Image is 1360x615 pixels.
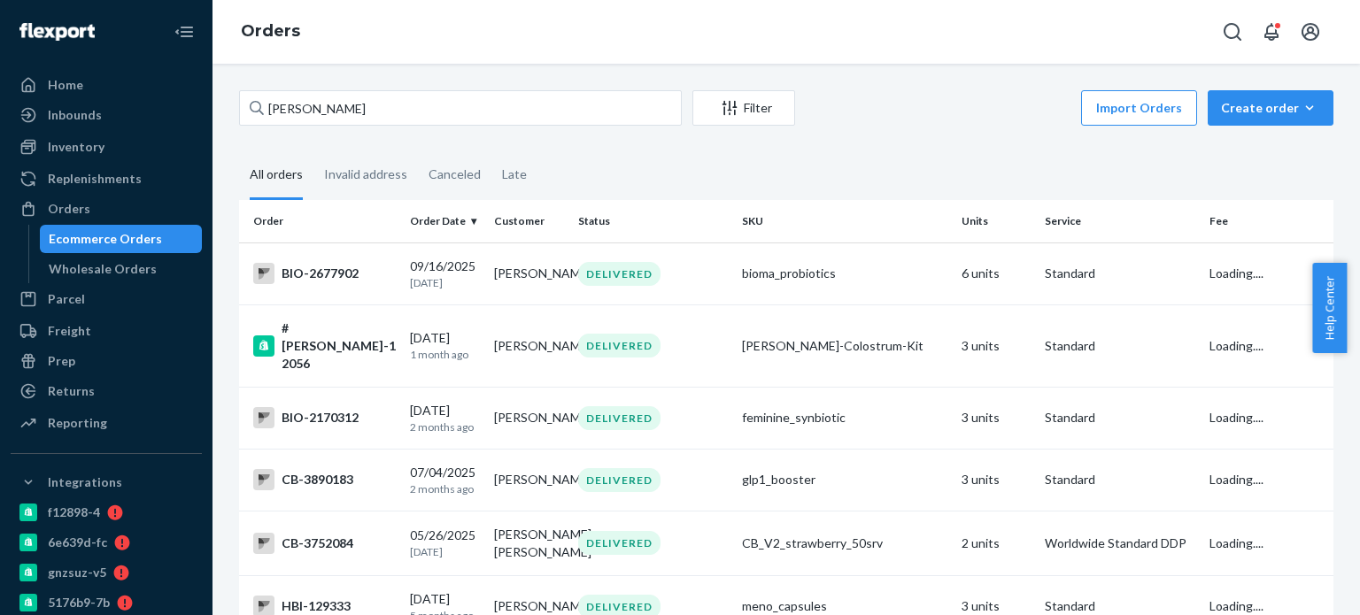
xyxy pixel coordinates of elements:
p: Standard [1045,597,1194,615]
a: Prep [11,347,202,375]
a: Parcel [11,285,202,313]
td: Loading.... [1202,242,1333,304]
button: Open Search Box [1215,14,1250,50]
div: [PERSON_NAME]-Colostrum-Kit [742,337,947,355]
button: Open account menu [1293,14,1328,50]
div: BIO-2170312 [253,407,396,428]
a: Freight [11,317,202,345]
th: Status [571,200,735,242]
div: 05/26/2025 [410,527,480,559]
a: Orders [11,195,202,223]
td: [PERSON_NAME] [487,387,571,449]
div: meno_capsules [742,597,947,615]
div: glp1_booster [742,471,947,488]
div: #[PERSON_NAME]-12056 [253,319,396,373]
a: Returns [11,377,202,405]
div: 5176b9-7b [48,594,110,611]
div: Invalid address [324,151,407,197]
div: bioma_probiotics [742,265,947,282]
td: Loading.... [1202,449,1333,511]
td: Loading.... [1202,511,1333,575]
div: Canceled [429,151,481,197]
p: 2 months ago [410,419,480,434]
div: DELIVERED [578,334,661,357]
p: [DATE] [410,275,480,290]
button: Open notifications [1254,14,1289,50]
button: Close Navigation [166,14,202,50]
div: Create order [1221,99,1320,117]
a: Ecommerce Orders [40,225,203,253]
a: gnzsuz-v5 [11,558,202,587]
a: Home [11,71,202,99]
p: 2 months ago [410,481,480,496]
div: 07/04/2025 [410,464,480,496]
a: f12898-4 [11,498,202,527]
div: CB-3752084 [253,533,396,554]
td: 3 units [954,387,1039,449]
p: Worldwide Standard DDP [1045,534,1194,552]
div: gnzsuz-v5 [48,564,106,581]
a: Inventory [11,133,202,161]
button: Create order [1208,90,1333,126]
div: Orders [48,200,90,218]
a: Replenishments [11,165,202,193]
div: [DATE] [410,402,480,434]
input: Search orders [239,90,682,126]
ol: breadcrumbs [227,6,314,58]
th: Units [954,200,1039,242]
div: 09/16/2025 [410,258,480,290]
a: Orders [241,21,300,41]
div: Reporting [48,414,107,432]
td: [PERSON_NAME] [PERSON_NAME] [487,511,571,575]
a: Reporting [11,409,202,437]
a: Inbounds [11,101,202,129]
div: Freight [48,322,91,340]
td: 3 units [954,304,1039,387]
th: SKU [735,200,954,242]
a: Wholesale Orders [40,255,203,283]
p: Standard [1045,409,1194,427]
div: CB-3890183 [253,469,396,490]
div: Inventory [48,138,104,156]
div: Integrations [48,473,122,491]
div: Parcel [48,290,85,308]
td: Loading.... [1202,304,1333,387]
th: Order Date [403,200,487,242]
td: 2 units [954,511,1039,575]
div: Filter [693,99,794,117]
div: DELIVERED [578,468,661,492]
td: [PERSON_NAME] [487,304,571,387]
div: [DATE] [410,329,480,362]
td: 3 units [954,449,1039,511]
td: [PERSON_NAME] [487,449,571,511]
div: f12898-4 [48,504,100,521]
div: Customer [494,213,564,228]
td: 6 units [954,242,1039,304]
div: Prep [48,352,75,370]
button: Integrations [11,468,202,496]
div: DELIVERED [578,406,661,430]
th: Fee [1202,200,1333,242]
div: Replenishments [48,170,142,188]
button: Filter [692,90,795,126]
div: Wholesale Orders [49,260,157,278]
th: Service [1038,200,1202,242]
a: 6e639d-fc [11,528,202,557]
p: Standard [1045,337,1194,355]
div: All orders [250,151,303,200]
div: Returns [48,382,95,400]
div: Late [502,151,527,197]
button: Help Center [1312,263,1347,353]
div: DELIVERED [578,531,661,555]
div: BIO-2677902 [253,263,396,284]
td: [PERSON_NAME] [487,242,571,304]
p: [DATE] [410,544,480,559]
p: Standard [1045,265,1194,282]
img: Flexport logo [19,23,95,41]
div: CB_V2_strawberry_50srv [742,534,947,552]
div: DELIVERED [578,262,661,286]
td: Loading.... [1202,387,1333,449]
div: 6e639d-fc [48,534,107,551]
p: Standard [1045,471,1194,488]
